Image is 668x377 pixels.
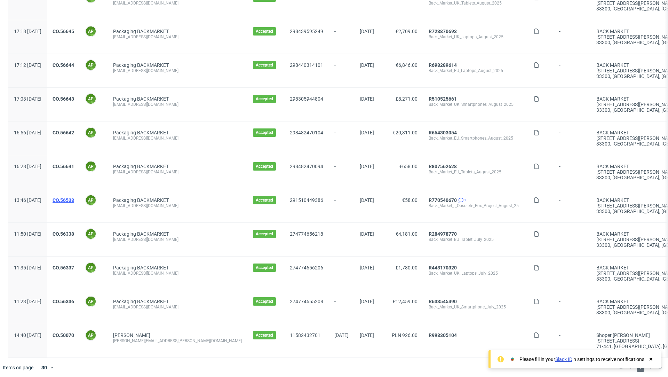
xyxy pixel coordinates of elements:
[464,197,466,203] span: 1
[86,162,96,171] figcaption: AP
[53,62,74,68] a: CO.56644
[429,270,523,276] div: Back_Market_UK_Laptops_July_2025
[256,164,273,169] span: Accepted
[3,364,34,371] span: Items on page:
[393,299,417,304] span: £12,459.00
[559,29,585,45] span: -
[290,96,323,102] a: 298305944804
[360,96,374,102] span: [DATE]
[113,164,169,169] a: Packaging BACKMARKET
[113,265,169,270] a: Packaging BACKMARKET
[393,130,417,135] span: €20,311.00
[429,34,523,40] div: Back_Market_UK_Laptops_August_2025
[113,62,169,68] a: Packaging BACKMARKET
[429,299,457,304] a: R633545490
[334,164,349,180] span: -
[334,62,349,79] span: -
[334,130,349,147] span: -
[429,62,457,68] a: R698289614
[290,164,323,169] a: 298482470094
[334,29,349,45] span: -
[509,356,516,363] img: Slack
[429,231,457,237] a: R284978770
[53,299,74,304] a: CO.56336
[360,29,374,34] span: [DATE]
[53,332,74,338] a: CO.50070
[53,164,74,169] a: CO.56641
[429,96,457,102] a: R510525661
[290,197,323,203] a: 291510449386
[14,29,41,34] span: 17:18 [DATE]
[334,197,349,214] span: -
[53,29,74,34] a: CO.56645
[559,197,585,214] span: -
[559,130,585,147] span: -
[113,102,242,107] div: [EMAIL_ADDRESS][DOMAIN_NAME]
[113,68,242,73] div: [EMAIL_ADDRESS][DOMAIN_NAME]
[14,96,41,102] span: 17:03 [DATE]
[429,135,523,141] div: Back_Market_EU_Smartphones_August_2025
[429,29,457,34] a: R723870693
[334,332,349,338] span: [DATE]
[559,62,585,79] span: -
[256,96,273,102] span: Accepted
[360,62,374,68] span: [DATE]
[555,356,572,362] a: Slack ID
[86,330,96,340] figcaption: AP
[86,94,96,104] figcaption: AP
[559,332,585,349] span: -
[86,229,96,239] figcaption: AP
[429,102,523,107] div: Back_Market_UK_Smartphones_August_2025
[14,299,41,304] span: 11:23 [DATE]
[14,197,41,203] span: 13:46 [DATE]
[290,231,323,237] a: 274774656218
[14,332,41,338] span: 14:40 [DATE]
[457,197,466,203] a: 1
[559,231,585,248] span: -
[113,299,169,304] a: Packaging BACKMARKET
[396,62,417,68] span: €6,846.00
[334,265,349,282] span: -
[360,299,374,304] span: [DATE]
[14,265,41,270] span: 11:35 [DATE]
[360,332,374,338] span: [DATE]
[290,130,323,135] a: 298482470104
[429,237,523,242] div: Back_Market_EU_Tablet_July_2025
[14,164,41,169] span: 16:28 [DATE]
[429,164,457,169] a: R807562628
[256,265,273,270] span: Accepted
[396,231,417,237] span: €4,181.00
[429,169,523,175] div: Back_Market_EU_Tablets_August_2025
[290,265,323,270] a: 274774656206
[396,265,417,270] span: £1,780.00
[256,29,273,34] span: Accepted
[256,197,273,203] span: Accepted
[113,237,242,242] div: [EMAIL_ADDRESS][DOMAIN_NAME]
[113,135,242,141] div: [EMAIL_ADDRESS][DOMAIN_NAME]
[334,96,349,113] span: -
[113,34,242,40] div: [EMAIL_ADDRESS][DOMAIN_NAME]
[256,332,273,338] span: Accepted
[360,164,374,169] span: [DATE]
[113,96,169,102] a: Packaging BACKMARKET
[53,265,74,270] a: CO.56337
[429,304,523,310] div: Back_Market_UK_Smartphone_July_2025
[53,231,74,237] a: CO.56338
[113,203,242,209] div: [EMAIL_ADDRESS][DOMAIN_NAME]
[399,164,417,169] span: €658.00
[14,231,41,237] span: 11:50 [DATE]
[113,231,169,237] a: Packaging BACKMARKET
[113,304,242,310] div: [EMAIL_ADDRESS][DOMAIN_NAME]
[429,332,457,338] a: R998305104
[360,197,374,203] span: [DATE]
[37,363,50,372] div: 30
[360,265,374,270] span: [DATE]
[392,332,417,338] span: PLN 926.00
[113,197,169,203] a: Packaging BACKMARKET
[334,299,349,315] span: -
[519,356,644,363] div: Please fill in your in settings to receive notifications
[256,130,273,135] span: Accepted
[113,332,150,338] a: [PERSON_NAME]
[396,96,417,102] span: £8,271.00
[559,299,585,315] span: -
